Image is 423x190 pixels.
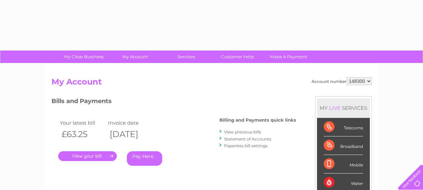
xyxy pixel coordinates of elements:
a: My Clear Business [56,51,112,63]
div: Account number [312,77,372,85]
a: View previous bills [224,129,261,134]
th: [DATE] [106,127,155,141]
td: Your latest bill [58,118,107,127]
h2: My Account [51,77,372,90]
div: Telecoms [324,118,363,136]
a: Paperless bill settings [224,143,268,148]
a: My Account [107,51,163,63]
div: LIVE [328,105,342,111]
a: Make A Payment [261,51,316,63]
td: Invoice date [106,118,155,127]
div: Mobile [324,155,363,173]
a: Pay Here [127,151,162,166]
a: Statement of Accounts [224,136,271,141]
h3: Bills and Payments [51,96,296,108]
a: Customer Help [210,51,265,63]
a: . [58,151,117,161]
div: MY SERVICES [317,98,370,118]
h4: Billing and Payments quick links [219,118,296,123]
th: £63.25 [58,127,107,141]
a: Services [158,51,214,63]
div: Broadband [324,136,363,155]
